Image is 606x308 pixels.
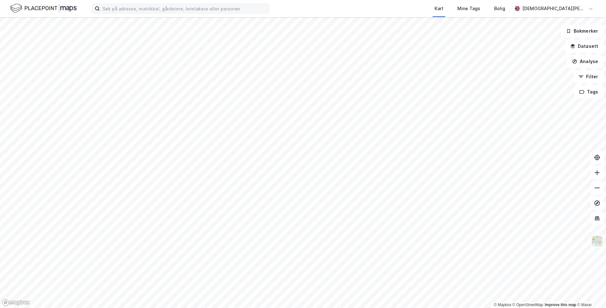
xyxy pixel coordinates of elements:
[457,5,480,12] div: Mine Tags
[435,5,443,12] div: Kart
[565,40,603,53] button: Datasett
[574,278,606,308] div: Kontrollprogram for chat
[522,5,586,12] div: [DEMOGRAPHIC_DATA][PERSON_NAME]
[513,303,543,307] a: OpenStreetMap
[494,5,505,12] div: Bolig
[591,235,603,247] img: Z
[10,3,77,14] img: logo.f888ab2527a4732fd821a326f86c7f29.svg
[100,4,269,13] input: Søk på adresse, matrikkel, gårdeiere, leietakere eller personer
[494,303,511,307] a: Mapbox
[574,278,606,308] iframe: Chat Widget
[567,55,603,68] button: Analyse
[545,303,576,307] a: Improve this map
[561,25,603,37] button: Bokmerker
[573,70,603,83] button: Filter
[574,86,603,98] button: Tags
[2,299,30,306] a: Mapbox homepage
